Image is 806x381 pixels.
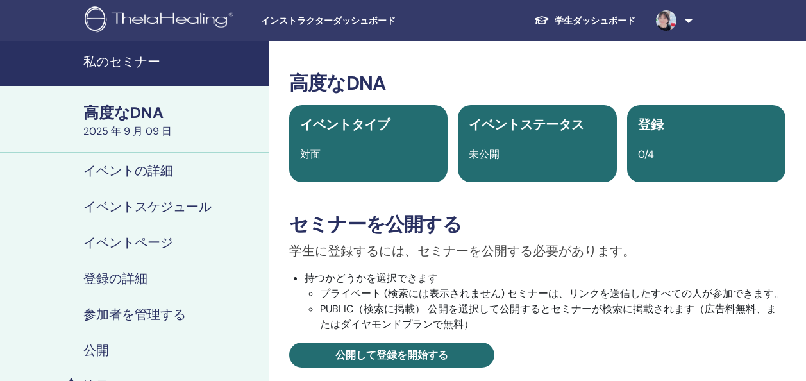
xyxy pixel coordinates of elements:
[83,199,212,214] h4: イベントスケジュール
[320,301,785,332] li: PUBLIC（検索に掲載） 公開を選択して公開するとセミナーが検索に掲載されます（広告料無料、またはダイヤモンドプランで無料）
[289,213,785,236] h3: セミナーを公開する
[83,307,186,322] h4: 参加者を管理する
[76,102,269,139] a: 高度なDNA2025 年 9 月 09 日
[469,148,500,161] span: 未公開
[83,163,173,178] h4: イベントの詳細
[83,124,261,139] div: 2025 年 9 月 09 日
[300,116,390,133] span: イベントタイプ
[638,148,654,161] span: 0/4
[555,15,635,26] font: 学生ダッシュボード
[469,116,584,133] span: イベントステータス
[305,271,438,285] font: 持つかどうかを選択できます
[289,343,494,368] a: 公開して登録を開始する
[289,72,785,95] h3: 高度なDNA
[85,6,238,35] img: logo.png
[335,348,448,362] span: 公開して登録を開始する
[534,15,550,26] img: graduation-cap-white.svg
[656,10,676,31] img: default.jpg
[83,271,147,286] h4: 登録の詳細
[83,54,261,69] h4: 私のセミナー
[289,241,785,260] p: 学生に登録するには、セミナーを公開する必要があります。
[524,9,646,33] a: 学生ダッシュボード
[83,235,173,250] h4: イベントページ
[638,116,664,133] span: 登録
[261,14,453,28] span: インストラクターダッシュボード
[83,102,261,124] div: 高度なDNA
[83,343,109,358] h4: 公開
[320,286,785,301] li: プライベート (検索には表示されません) セミナーは、リンクを送信したすべての人が参加できます。
[300,148,321,161] span: 対面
